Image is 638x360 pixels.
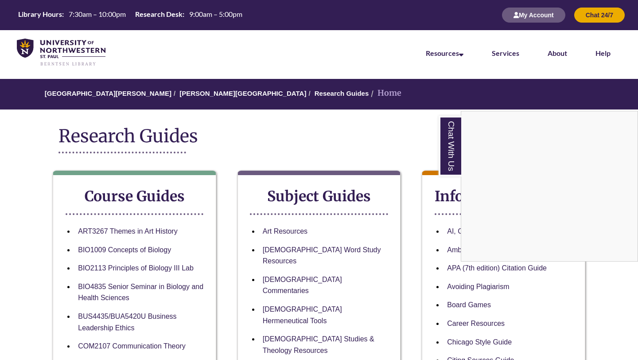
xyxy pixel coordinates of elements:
div: Chat With Us [461,111,638,262]
a: About [548,49,567,57]
a: Services [492,49,519,57]
a: Chat With Us [439,116,461,176]
a: Help [595,49,611,57]
iframe: Chat Widget [461,111,638,261]
a: Resources [426,49,463,57]
img: UNWSP Library Logo [17,39,105,67]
